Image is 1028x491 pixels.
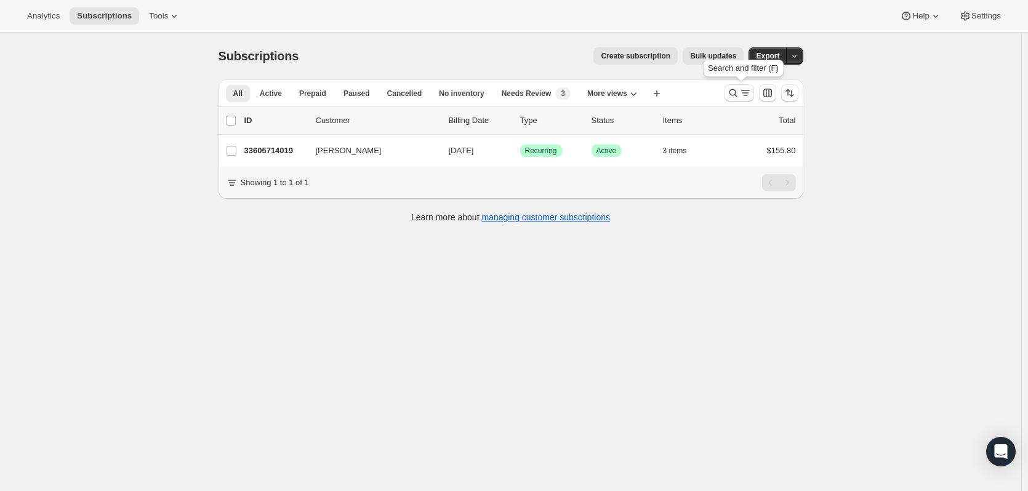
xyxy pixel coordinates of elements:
span: [PERSON_NAME] [316,145,382,157]
span: Tools [149,11,168,21]
button: 3 items [663,142,701,159]
button: More views [580,85,645,102]
span: More views [587,89,627,98]
button: Create subscription [593,47,678,65]
span: [DATE] [449,146,474,155]
button: Bulk updates [683,47,744,65]
span: 3 items [663,146,687,156]
span: Prepaid [299,89,326,98]
span: Needs Review [502,89,552,98]
span: $155.80 [767,146,796,155]
span: Subscriptions [219,49,299,63]
p: 33605714019 [244,145,306,157]
button: Analytics [20,7,67,25]
nav: Pagination [762,174,796,191]
span: Settings [971,11,1001,21]
button: Search and filter results [725,84,754,102]
div: Items [663,114,725,127]
span: Paused [343,89,370,98]
p: Customer [316,114,439,127]
p: Status [592,114,653,127]
span: Active [260,89,282,98]
span: Bulk updates [690,51,736,61]
span: Recurring [525,146,557,156]
span: 3 [561,89,565,98]
button: Sort the results [781,84,798,102]
p: Learn more about [411,211,610,223]
button: Create new view [647,85,667,102]
a: managing customer subscriptions [481,212,610,222]
p: ID [244,114,306,127]
button: Subscriptions [70,7,139,25]
span: All [233,89,243,98]
span: Analytics [27,11,60,21]
span: Export [756,51,779,61]
span: Active [596,146,617,156]
p: Showing 1 to 1 of 1 [241,177,309,189]
span: Cancelled [387,89,422,98]
p: Total [779,114,795,127]
button: Tools [142,7,188,25]
div: Type [520,114,582,127]
span: No inventory [439,89,484,98]
span: Help [912,11,929,21]
button: [PERSON_NAME] [308,141,432,161]
button: Customize table column order and visibility [759,84,776,102]
span: Create subscription [601,51,670,61]
button: Settings [952,7,1008,25]
div: 33605714019[PERSON_NAME][DATE]SuccessRecurringSuccessActive3 items$155.80 [244,142,796,159]
div: IDCustomerBilling DateTypeStatusItemsTotal [244,114,796,127]
div: Open Intercom Messenger [986,437,1016,466]
button: Export [749,47,787,65]
span: Subscriptions [77,11,132,21]
button: Help [893,7,949,25]
p: Billing Date [449,114,510,127]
